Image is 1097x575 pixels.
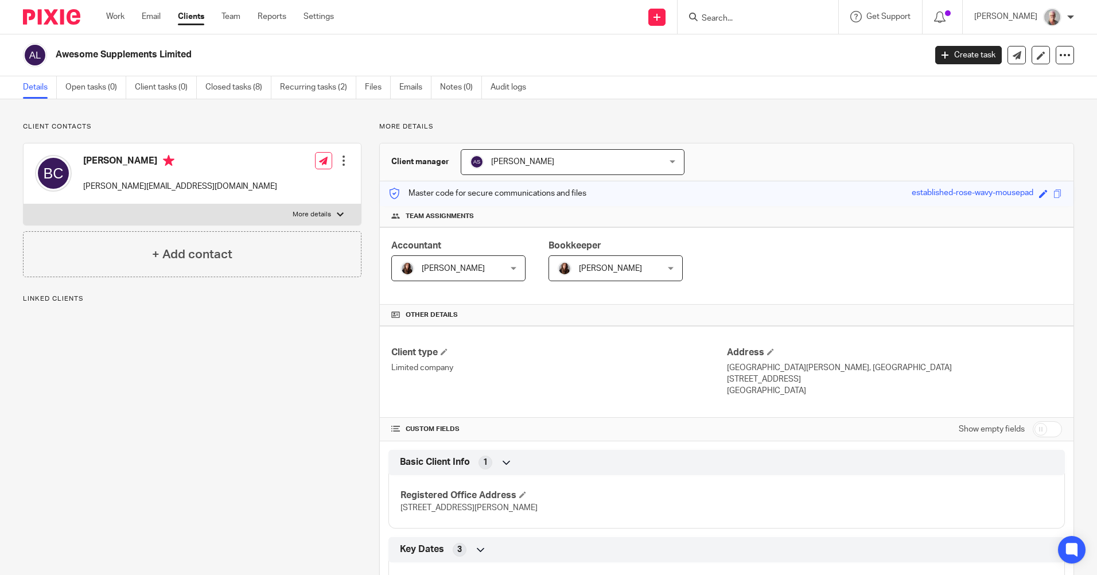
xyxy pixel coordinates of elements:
h4: Client type [391,347,726,359]
img: IMG_0011.jpg [558,262,571,275]
img: IMG_0011.jpg [400,262,414,275]
input: Search [701,14,804,24]
a: Closed tasks (8) [205,76,271,99]
p: Linked clients [23,294,361,304]
span: Team assignments [406,212,474,221]
span: Other details [406,310,458,320]
a: Emails [399,76,431,99]
a: Reports [258,11,286,22]
i: Primary [163,155,174,166]
label: Show empty fields [959,424,1025,435]
a: Details [23,76,57,99]
a: Settings [304,11,334,22]
span: Basic Client Info [400,456,470,468]
a: Create task [935,46,1002,64]
p: Master code for secure communications and files [388,188,586,199]
h4: CUSTOM FIELDS [391,425,726,434]
h4: Registered Office Address [400,489,726,502]
img: KR%20update.jpg [1043,8,1061,26]
h2: Awesome Supplements Limited [56,49,745,61]
a: Clients [178,11,204,22]
p: [PERSON_NAME][EMAIL_ADDRESS][DOMAIN_NAME] [83,181,277,192]
a: Notes (0) [440,76,482,99]
span: 1 [483,457,488,468]
img: svg%3E [470,155,484,169]
a: Email [142,11,161,22]
h4: [PERSON_NAME] [83,155,277,169]
span: Key Dates [400,543,444,555]
p: [PERSON_NAME] [974,11,1037,22]
h4: Address [727,347,1062,359]
p: [GEOGRAPHIC_DATA] [727,385,1062,397]
span: 3 [457,544,462,555]
p: [STREET_ADDRESS] [727,374,1062,385]
span: [PERSON_NAME] [422,265,485,273]
p: More details [293,210,331,219]
span: [PERSON_NAME] [491,158,554,166]
p: [GEOGRAPHIC_DATA][PERSON_NAME], [GEOGRAPHIC_DATA] [727,362,1062,374]
img: Pixie [23,9,80,25]
a: Client tasks (0) [135,76,197,99]
p: Client contacts [23,122,361,131]
a: Open tasks (0) [65,76,126,99]
a: Recurring tasks (2) [280,76,356,99]
span: [PERSON_NAME] [579,265,642,273]
span: [STREET_ADDRESS][PERSON_NAME] [400,504,538,512]
img: svg%3E [23,43,47,67]
h3: Client manager [391,156,449,168]
img: svg%3E [35,155,72,192]
p: Limited company [391,362,726,374]
span: Accountant [391,241,441,250]
span: Get Support [866,13,911,21]
a: Work [106,11,125,22]
p: More details [379,122,1074,131]
span: Bookkeeper [548,241,601,250]
h4: + Add contact [152,246,232,263]
a: Files [365,76,391,99]
div: established-rose-wavy-mousepad [912,187,1033,200]
a: Team [221,11,240,22]
a: Audit logs [491,76,535,99]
